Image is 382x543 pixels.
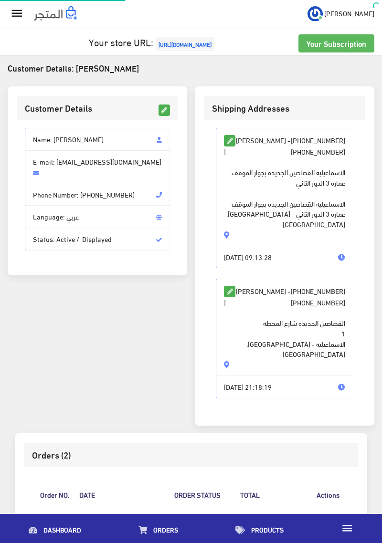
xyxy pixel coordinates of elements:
span: Language: عربي [25,205,170,228]
th: ORDER STATUS [157,475,238,515]
a: Your Subscription [298,34,374,52]
span: [PERSON_NAME] - | [216,128,353,246]
img: ... [308,6,323,21]
a: Your store URL:[URL][DOMAIN_NAME] [89,33,217,51]
span: [PHONE_NUMBER] [291,135,345,146]
span: Name: [PERSON_NAME] [25,128,170,151]
span: [DATE] 21:18:19 [216,376,353,398]
span: Phone Number: [PHONE_NUMBER] [25,183,170,206]
span: [PERSON_NAME] - | [216,279,353,376]
span: [PHONE_NUMBER] [291,286,345,296]
span: [PERSON_NAME] [324,7,374,19]
span: [PHONE_NUMBER] [291,146,345,157]
span: Orders [153,523,178,535]
span: Status: Active / Displayed [25,228,170,251]
h4: Customer Details: [PERSON_NAME] [8,63,374,73]
span: Dashboard [43,523,81,535]
span: القصاصين الجديده شارع المحطه 1 الاسماعيليه - [GEOGRAPHIC_DATA], [GEOGRAPHIC_DATA] [224,307,345,359]
span: Products [251,523,284,535]
a: Orders [110,516,207,541]
span: [DATE] 09:13:28 [216,246,353,269]
h3: Shipping Addresses [212,104,357,113]
th: DATE [77,475,157,515]
img: . [34,6,77,21]
span: [PHONE_NUMBER] [291,297,345,308]
span: الاسماعيليه القصاصين الجديده بجوار الموقف عماره 3 الدور الثاني الاسماعيليه القصاصين الجديده بجوار... [224,157,345,230]
i:  [341,522,353,534]
a: Products [207,516,312,541]
span: E-mail: [EMAIL_ADDRESS][DOMAIN_NAME] [25,150,170,183]
span: [URL][DOMAIN_NAME] [156,37,214,51]
h3: Customer Details [25,104,170,113]
i:  [10,7,24,21]
th: Order NO. [32,475,77,515]
a: ... [PERSON_NAME] [308,6,374,21]
h3: Orders (2) [32,450,350,459]
th: TOTAL [238,475,306,515]
th: Actions [306,475,350,515]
